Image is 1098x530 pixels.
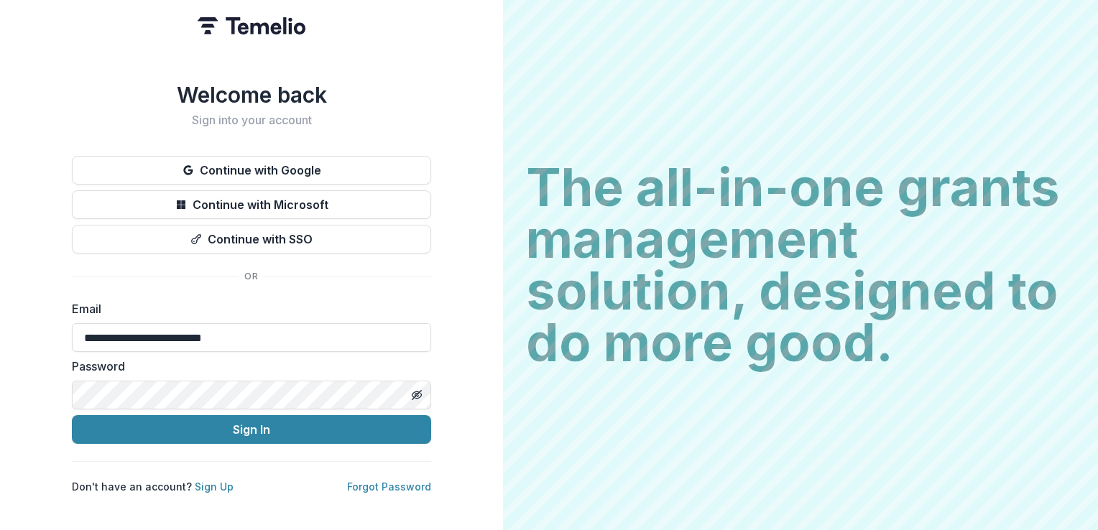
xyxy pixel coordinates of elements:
button: Continue with Microsoft [72,190,431,219]
button: Continue with Google [72,156,431,185]
button: Toggle password visibility [405,383,428,406]
h2: Sign into your account [72,113,431,127]
a: Forgot Password [347,480,431,493]
img: Temelio [198,17,305,34]
label: Password [72,358,423,375]
a: Sign Up [195,480,234,493]
p: Don't have an account? [72,479,234,494]
label: Email [72,300,423,317]
h1: Welcome back [72,82,431,108]
button: Sign In [72,415,431,444]
button: Continue with SSO [72,225,431,254]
